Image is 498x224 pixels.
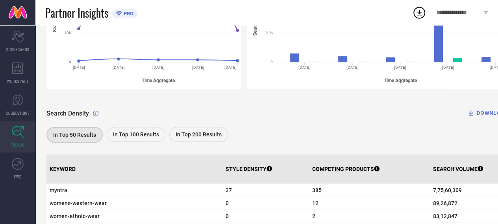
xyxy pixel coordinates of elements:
[176,131,222,138] span: In Top 200 Results
[73,65,85,70] text: [DATE]
[192,65,204,70] text: [DATE]
[6,110,30,116] span: SUGGESTIONS
[113,131,159,138] span: In Top 100 Results
[53,132,96,138] span: In Top 50 Results
[64,31,72,35] text: 10K
[46,154,222,184] th: KEYWORD
[122,11,133,17] span: PRO
[270,60,273,64] text: 0
[312,213,427,219] span: 2
[224,65,237,70] text: [DATE]
[265,31,273,35] text: 1L %
[50,187,219,193] span: myntra
[226,187,306,193] span: 37
[152,65,165,70] text: [DATE]
[312,166,380,172] p: COMPETING PRODUCTS
[226,200,306,206] span: 0
[433,166,483,172] p: SEARCH VOLUME
[384,78,417,83] tspan: Time Aggregate
[45,5,108,21] span: Partner Insights
[253,0,258,36] tspan: Search Coverage
[394,65,406,70] text: [DATE]
[442,65,454,70] text: [DATE]
[6,46,30,52] span: SCORECARDS
[142,78,175,83] tspan: Time Aggregate
[11,142,24,148] span: TRENDS
[312,187,427,193] span: 385
[412,6,426,20] div: Open download list
[312,200,427,206] span: 12
[113,65,125,70] text: [DATE]
[226,166,272,172] p: STYLE DENSITY
[14,174,22,180] span: FWD
[69,60,71,64] text: 0
[52,4,57,32] tspan: Search Count
[226,213,306,219] span: 0
[50,200,219,206] span: womens-western-wear
[7,78,29,84] span: WORKSPACE
[46,110,89,117] span: Search Density
[50,213,219,219] span: women-ethnic-wear
[298,65,311,70] text: [DATE]
[346,65,359,70] text: [DATE]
